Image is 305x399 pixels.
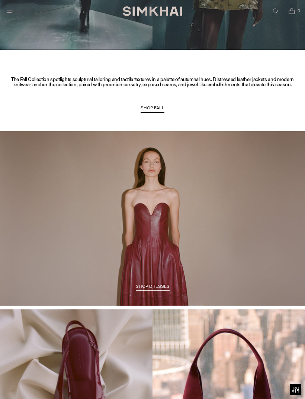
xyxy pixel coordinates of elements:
[141,105,164,113] a: SHOP FALL
[295,7,302,14] span: 0
[136,284,170,291] a: SHOP DRESSES
[141,105,164,110] span: SHOP FALL
[268,4,283,19] a: Open search modal
[2,4,17,19] button: Open menu modal
[284,4,299,19] a: Open cart modal
[10,77,295,87] h3: The Fall Collection spotlights sculptural tailoring and tactile textures in a palette of autumnal...
[136,284,170,289] span: SHOP DRESSES
[123,6,182,17] a: SIMKHAI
